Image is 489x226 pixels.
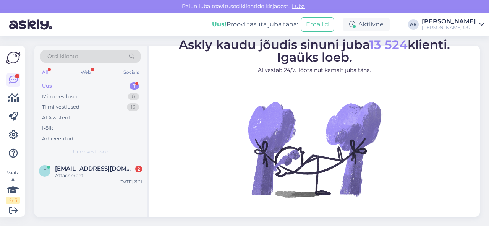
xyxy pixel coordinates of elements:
[6,169,20,204] div: Vaata siia
[369,37,408,52] span: 13 524
[42,82,52,90] div: Uus
[42,93,80,101] div: Minu vestlused
[127,103,139,111] div: 13
[128,93,139,101] div: 0
[40,67,49,77] div: All
[79,67,92,77] div: Web
[55,172,142,179] div: Attachment
[135,166,142,172] div: 2
[422,18,484,31] a: [PERSON_NAME][PERSON_NAME] OÜ
[42,124,53,132] div: Kõik
[408,19,419,30] div: AR
[42,114,70,122] div: AI Assistent
[55,165,134,172] span: tanjuxtanjux@gmail.com
[44,168,46,174] span: t
[6,52,21,64] img: Askly Logo
[130,82,139,90] div: 1
[120,179,142,185] div: [DATE] 21:21
[73,148,108,155] span: Uued vestlused
[422,18,476,24] div: [PERSON_NAME]
[301,17,334,32] button: Emailid
[212,21,227,28] b: Uus!
[6,197,20,204] div: 2 / 3
[422,24,476,31] div: [PERSON_NAME] OÜ
[246,80,383,218] img: No Chat active
[179,66,450,74] p: AI vastab 24/7. Tööta nutikamalt juba täna.
[47,52,78,60] span: Otsi kliente
[179,37,450,65] span: Askly kaudu jõudis sinuni juba klienti. Igaüks loeb.
[42,135,73,143] div: Arhiveeritud
[122,67,141,77] div: Socials
[212,20,298,29] div: Proovi tasuta juba täna:
[42,103,79,111] div: Tiimi vestlused
[343,18,390,31] div: Aktiivne
[290,3,307,10] span: Luba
